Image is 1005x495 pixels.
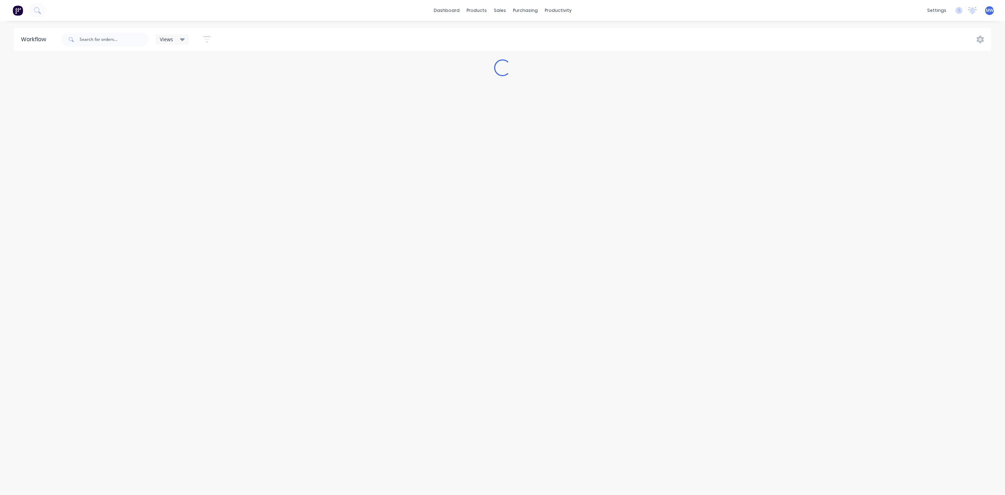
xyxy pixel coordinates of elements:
div: productivity [541,5,575,16]
span: Views [160,36,173,43]
input: Search for orders... [80,32,149,46]
div: settings [924,5,950,16]
div: sales [490,5,509,16]
a: dashboard [430,5,463,16]
img: Factory [13,5,23,16]
span: MW [986,7,993,14]
div: products [463,5,490,16]
div: Workflow [21,35,50,44]
div: purchasing [509,5,541,16]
